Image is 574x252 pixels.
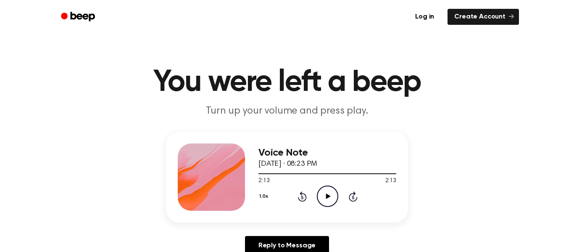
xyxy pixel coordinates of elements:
h3: Voice Note [258,147,396,159]
span: [DATE] · 08:23 PM [258,160,317,168]
h1: You were left a beep [72,67,502,98]
a: Beep [55,9,103,25]
span: 2:13 [385,177,396,186]
p: Turn up your volume and press play. [126,104,448,118]
a: Log in [407,7,442,27]
a: Create Account [448,9,519,25]
button: 1.0x [258,189,271,204]
span: 2:13 [258,177,269,186]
